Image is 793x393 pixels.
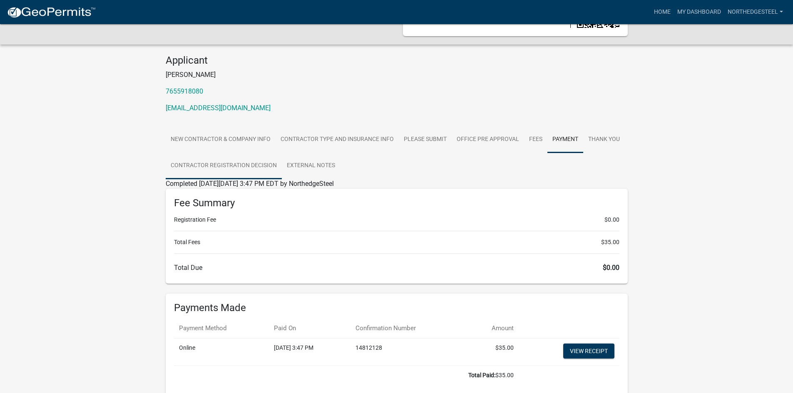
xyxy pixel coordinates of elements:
[674,4,724,20] a: My Dashboard
[351,319,466,338] th: Confirmation Number
[583,126,625,153] a: Thank you
[563,344,614,358] a: View receipt
[468,372,495,378] b: Total Paid:
[166,54,628,67] h4: Applicant
[166,180,334,188] span: Completed [DATE][DATE] 3:47 PM EDT by NorthedgeSteel
[547,126,583,153] a: Payment
[174,302,619,314] h6: Payments Made
[166,70,628,80] p: [PERSON_NAME]
[351,339,466,366] td: 14812128
[452,126,524,153] a: Office Pre Approval
[282,153,340,179] a: External Notes
[399,126,452,153] a: Please Submit
[466,319,519,338] th: Amount
[524,126,547,153] a: Fees
[174,264,619,272] h6: Total Due
[166,153,282,179] a: Contractor Registration Decision
[601,238,619,247] span: $35.00
[603,264,619,272] span: $0.00
[269,339,351,366] td: [DATE] 3:47 PM
[174,366,519,385] td: $35.00
[466,339,519,366] td: $35.00
[166,126,276,153] a: New Contractor & Company Info
[174,339,269,366] td: Online
[174,319,269,338] th: Payment Method
[174,215,619,224] li: Registration Fee
[269,319,351,338] th: Paid On
[174,238,619,247] li: Total Fees
[166,87,203,95] a: 7655918080
[276,126,399,153] a: Contractor Type and Insurance Info
[724,4,786,20] a: NorthedgeSteel
[174,197,619,209] h6: Fee Summary
[651,4,674,20] a: Home
[166,104,271,112] a: [EMAIL_ADDRESS][DOMAIN_NAME]
[604,215,619,224] span: $0.00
